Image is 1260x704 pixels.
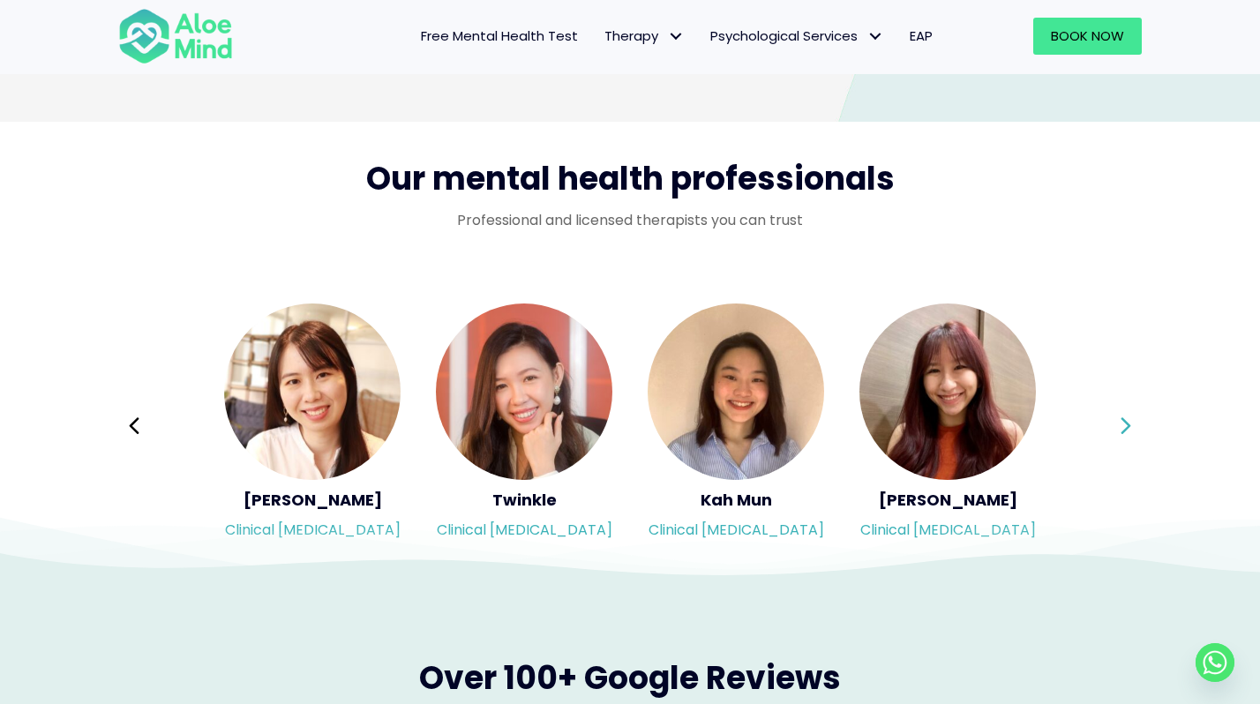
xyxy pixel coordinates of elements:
[436,303,612,480] img: <h5>Twinkle</h5><p>Clinical psychologist</p>
[697,18,896,55] a: Psychological ServicesPsychological Services: submenu
[256,18,946,55] nav: Menu
[1033,18,1142,55] a: Book Now
[421,26,578,45] span: Free Mental Health Test
[859,303,1036,549] a: <h5>Jean</h5><p>Clinical psychologist</p> [PERSON_NAME]Clinical [MEDICAL_DATA]
[118,210,1142,230] p: Professional and licensed therapists you can trust
[224,303,401,549] a: <h5>Kher Yin</h5><p>Clinical psychologist</p> [PERSON_NAME]Clinical [MEDICAL_DATA]
[366,156,895,201] span: Our mental health professionals
[419,655,841,700] span: Over 100+ Google Reviews
[591,18,697,55] a: TherapyTherapy: submenu
[224,303,401,480] img: <h5>Kher Yin</h5><p>Clinical psychologist</p>
[648,303,824,549] a: <h5>Kah Mun</h5><p>Clinical psychologist</p> Kah MunClinical [MEDICAL_DATA]
[1051,26,1124,45] span: Book Now
[710,26,883,45] span: Psychological Services
[1196,643,1234,682] a: Whatsapp
[896,18,946,55] a: EAP
[859,302,1036,550] div: Slide 11 of 3
[648,302,824,550] div: Slide 10 of 3
[859,303,1036,480] img: <h5>Jean</h5><p>Clinical psychologist</p>
[604,26,684,45] span: Therapy
[224,489,401,511] h5: [PERSON_NAME]
[910,26,933,45] span: EAP
[859,489,1036,511] h5: [PERSON_NAME]
[436,489,612,511] h5: Twinkle
[436,302,612,550] div: Slide 9 of 3
[408,18,591,55] a: Free Mental Health Test
[648,489,824,511] h5: Kah Mun
[118,7,233,65] img: Aloe mind Logo
[224,302,401,550] div: Slide 8 of 3
[663,24,688,49] span: Therapy: submenu
[648,303,824,480] img: <h5>Kah Mun</h5><p>Clinical psychologist</p>
[862,24,888,49] span: Psychological Services: submenu
[436,303,612,549] a: <h5>Twinkle</h5><p>Clinical psychologist</p> TwinkleClinical [MEDICAL_DATA]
